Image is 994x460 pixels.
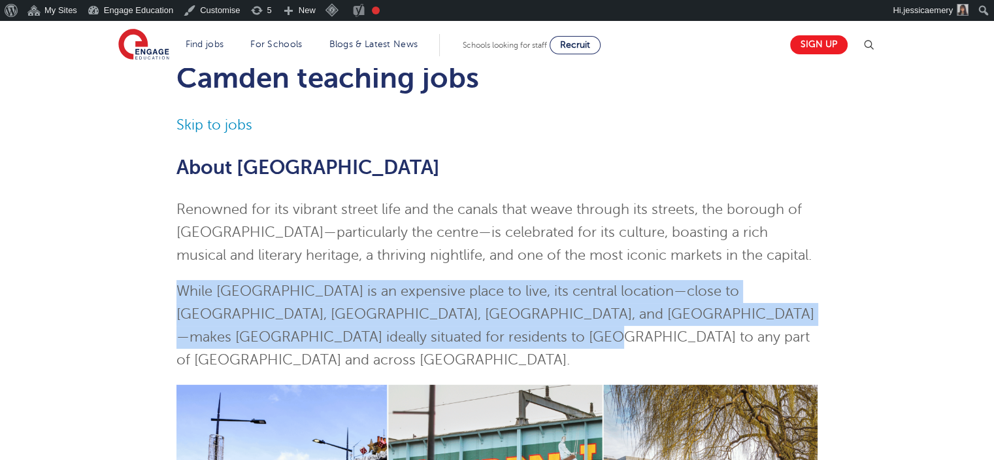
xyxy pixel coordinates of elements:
img: Engage Education [118,29,169,62]
a: For Schools [250,39,302,49]
a: Find jobs [186,39,224,49]
a: Recruit [550,36,601,54]
a: Blogs & Latest News [329,39,418,49]
div: Focus keyphrase not set [372,7,380,14]
span: Schools looking for staff [463,41,547,50]
p: While [GEOGRAPHIC_DATA] is an expensive place to live, its central location—close to [GEOGRAPHIC_... [176,280,818,372]
a: Sign up [790,35,848,54]
span: About [GEOGRAPHIC_DATA] [176,156,440,179]
a: Skip to jobs [176,117,252,133]
span: jessicaemery [903,5,953,15]
h1: Camden teaching jobs [176,62,818,94]
span: Recruit [560,40,590,50]
p: Renowned for its vibrant street life and the canals that weave through its streets, the borough o... [176,198,818,267]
